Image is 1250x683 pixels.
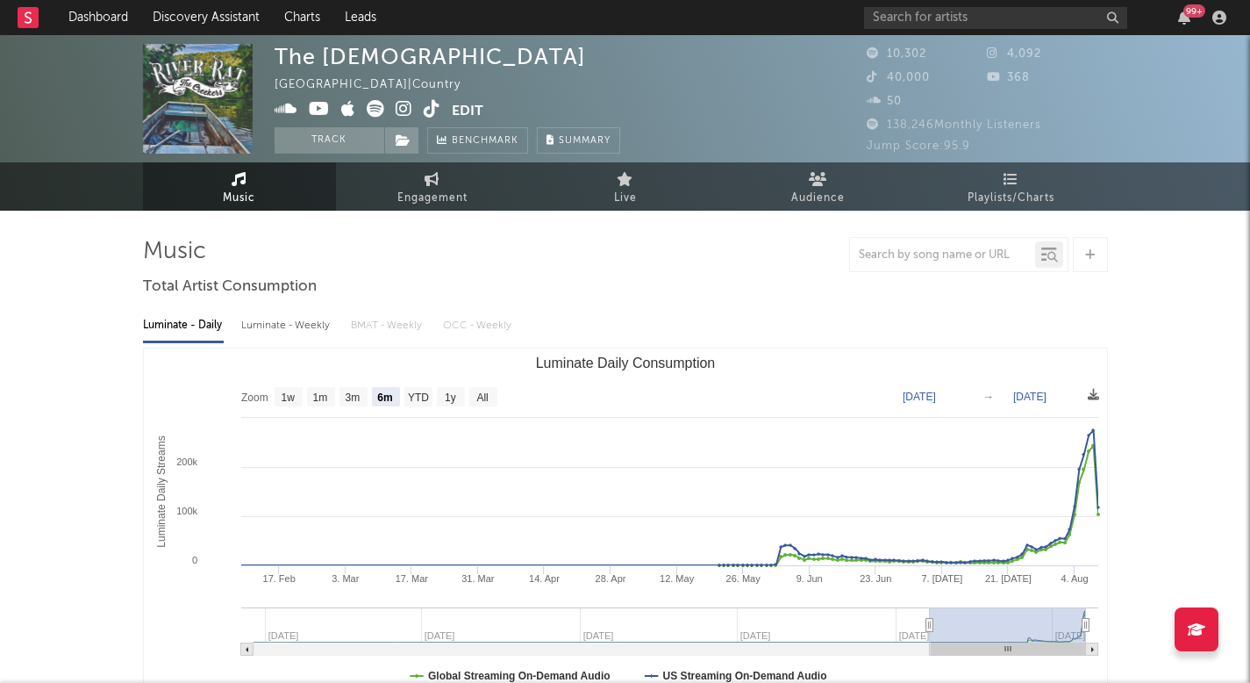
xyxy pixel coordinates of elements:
a: Benchmark [427,127,528,154]
div: Luminate - Daily [143,311,224,341]
input: Search for artists [864,7,1127,29]
text: US Streaming On-Demand Audio [662,670,826,682]
button: Summary [537,127,620,154]
text: 17. Feb [262,573,295,584]
span: Total Artist Consumption [143,277,317,298]
text: 1w [281,392,295,404]
button: 99+ [1178,11,1190,25]
span: 4,092 [987,48,1041,60]
button: Edit [452,100,483,122]
button: Track [275,127,384,154]
text: 28. Apr [595,573,625,584]
text: 100k [176,506,197,516]
text: 12. May [660,573,695,584]
text: Global Streaming On-Demand Audio [428,670,611,682]
span: Audience [791,188,845,209]
text: 26. May [725,573,761,584]
span: Jump Score: 95.9 [867,140,970,152]
text: Luminate Daily Consumption [535,356,715,370]
div: [GEOGRAPHIC_DATA] | Country [275,75,481,96]
a: Playlists/Charts [915,162,1108,211]
text: 3. Mar [332,573,360,584]
text: All [476,392,488,404]
span: Engagement [397,188,468,209]
text: 9. Jun [796,573,822,584]
text: 23. Jun [860,573,891,584]
text: YTD [407,392,428,404]
text: 200k [176,457,197,467]
text: 3m [345,392,360,404]
span: 40,000 [867,72,930,83]
text: 17. Mar [395,573,428,584]
span: Playlists/Charts [968,188,1054,209]
div: 99 + [1183,4,1205,18]
text: Zoom [241,392,268,404]
div: The [DEMOGRAPHIC_DATA] [275,44,586,69]
span: Live [614,188,637,209]
span: 50 [867,96,902,107]
a: Audience [722,162,915,211]
a: Music [143,162,336,211]
text: 21. [DATE] [984,573,1031,584]
span: 10,302 [867,48,926,60]
a: Live [529,162,722,211]
span: Benchmark [452,131,518,152]
text: 1m [312,392,327,404]
span: Music [223,188,255,209]
div: Luminate - Weekly [241,311,333,341]
span: Summary [559,136,611,146]
text: 14. Apr [529,573,560,584]
text: [DATE] [903,391,936,403]
text: 6m [377,392,392,404]
text: → [983,391,994,403]
text: Luminate Daily Streams [154,435,167,547]
a: Engagement [336,162,529,211]
text: 0 [191,555,196,565]
text: 1y [445,392,456,404]
text: 4. Aug [1061,573,1088,584]
text: 7. [DATE] [921,573,962,584]
span: 368 [987,72,1030,83]
span: 138,246 Monthly Listeners [867,119,1041,131]
input: Search by song name or URL [850,248,1035,262]
text: 31. Mar [461,573,495,584]
text: [DATE] [1013,391,1046,403]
